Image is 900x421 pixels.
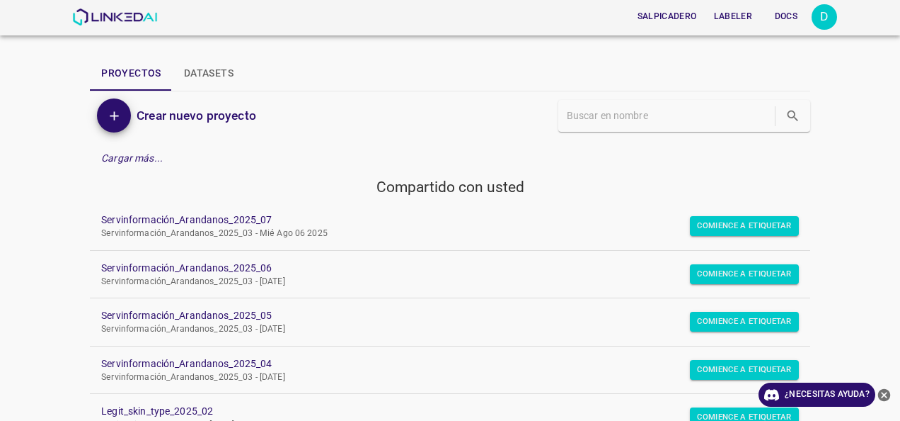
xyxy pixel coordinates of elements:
[131,106,256,125] a: Crear nuevo proyecto
[101,67,161,80] font: Proyectos
[97,99,131,133] button: Agregar
[90,177,810,197] h5: Compartido con usted
[705,2,761,31] a: Labeler
[875,383,893,407] button: Cerrar Ayuda
[708,5,758,28] button: Labeler
[690,264,799,284] button: Comience a etiquetar
[101,261,776,276] a: Servinformación_Arandanos_2025_06
[101,323,776,336] p: Servinformación_Arandanos_2025_03 - [DATE]
[758,383,875,407] a: ¿Necesitas ayuda?
[137,108,256,123] font: Crear nuevo proyecto
[101,308,776,323] a: Servinformación_Arandanos_2025_05
[101,404,776,419] a: Legit_skin_type_2025_02
[778,101,807,130] button: buscar
[763,5,809,28] button: Docs
[101,213,776,228] a: Servinformación_Arandanos_2025_07
[567,106,772,126] input: Buscar en nombre
[690,360,799,380] button: Comience a etiquetar
[90,145,810,172] div: Cargar más...
[101,371,776,384] p: Servinformación_Arandanos_2025_03 - [DATE]
[812,4,837,30] div: D
[173,57,245,91] button: Datasets
[629,2,705,31] a: Salpicadero
[101,357,776,371] a: Servinformación_Arandanos_2025_04
[632,5,703,28] button: Salpicadero
[690,312,799,332] button: Comience a etiquetar
[812,4,837,30] button: Abrir configuración
[72,9,158,26] img: Linked AI
[785,387,870,402] font: ¿Necesitas ayuda?
[761,2,812,31] a: Docs
[101,228,776,240] p: Servinformación_Arandanos_2025_03 - Mié Ago 06 2025
[690,216,799,236] button: Comience a etiquetar
[101,152,163,164] em: Cargar más...
[101,276,776,288] p: Servinformación_Arandanos_2025_03 - [DATE]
